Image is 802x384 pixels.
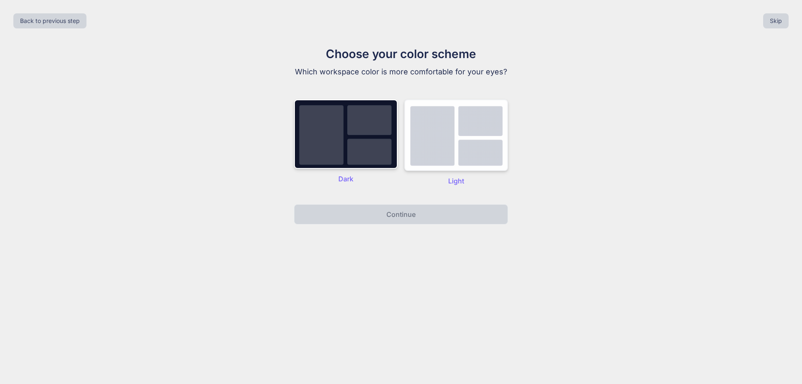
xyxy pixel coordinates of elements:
[404,99,508,171] img: dark
[386,209,416,219] p: Continue
[294,204,508,224] button: Continue
[261,45,541,63] h1: Choose your color scheme
[13,13,86,28] button: Back to previous step
[294,99,398,169] img: dark
[763,13,789,28] button: Skip
[404,176,508,186] p: Light
[261,66,541,78] p: Which workspace color is more comfortable for your eyes?
[294,174,398,184] p: Dark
